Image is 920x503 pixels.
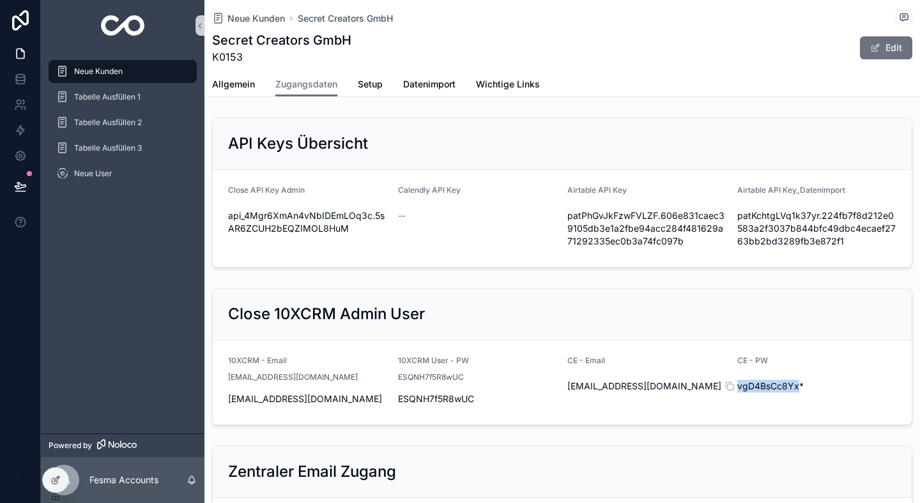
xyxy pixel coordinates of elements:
[737,209,897,248] span: patKchtgLVq1k37yr.224fb7f8d212e0583a2f3037b844bfc49dbc4ecaef2763bb2bd3289fb3e872f1
[476,73,540,98] a: Wichtige Links
[74,143,142,153] span: Tabelle Ausfüllen 3
[49,162,197,185] a: Neue User
[227,12,285,25] span: Neue Kunden
[49,440,92,451] span: Powered by
[74,117,142,128] span: Tabelle Ausfüllen 2
[298,12,393,25] a: Secret Creators GmbH
[228,356,287,365] span: 10XCRM - Email
[275,78,337,91] span: Zugangsdaten
[212,12,285,25] a: Neue Kunden
[567,185,627,195] span: Airtable API Key
[228,133,368,154] h2: API Keys Übersicht
[398,185,461,195] span: Calendly API Key
[737,356,768,365] span: CE - PW
[228,372,358,382] span: [EMAIL_ADDRESS][DOMAIN_NAME]
[49,60,197,83] a: Neue Kunden
[41,51,204,202] div: scrollable content
[860,36,912,59] button: Edit
[49,137,197,160] a: Tabelle Ausfüllen 3
[228,462,396,482] h2: Zentraler Email Zugang
[228,393,388,405] span: [EMAIL_ADDRESS][DOMAIN_NAME]
[212,73,255,98] a: Allgemein
[398,356,469,365] span: 10XCRM User - PW
[228,209,388,235] span: api_4Mgr6XmAn4vNbIDEmLOq3c.5sAR6ZCUH2bEQZIMOL8HuM
[74,169,112,179] span: Neue User
[358,73,383,98] a: Setup
[228,185,305,195] span: Close API Key Admin
[41,433,204,457] a: Powered by
[737,380,897,393] span: vgD4BsCc8Yx*
[358,78,383,91] span: Setup
[567,209,727,248] span: patPhGvJkFzwFVLZF.606e831caec39105db3e1a2fbe94acc284f481629a71292335ec0b3a74fc097b
[49,86,197,109] a: Tabelle Ausfüllen 1
[74,92,141,102] span: Tabelle Ausfüllen 1
[567,356,605,365] span: CE - Email
[228,304,425,324] h2: Close 10XCRM Admin User
[398,372,464,382] span: ESQNH7f5R8wUC
[212,31,351,49] h1: Secret Creators GmbH
[567,380,727,393] span: [EMAIL_ADDRESS][DOMAIN_NAME]
[275,73,337,97] a: Zugangsdaten
[403,78,456,91] span: Datenimport
[101,15,145,36] img: App logo
[476,78,540,91] span: Wichtige Links
[737,185,845,195] span: Airtable API Key_Datenimport
[89,474,158,486] p: Fesma Accounts
[398,393,558,405] span: ESQNH7f5R8wUC
[398,209,406,222] span: --
[212,49,351,64] span: K0153
[49,111,197,134] a: Tabelle Ausfüllen 2
[74,66,123,77] span: Neue Kunden
[212,78,255,91] span: Allgemein
[403,73,456,98] a: Datenimport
